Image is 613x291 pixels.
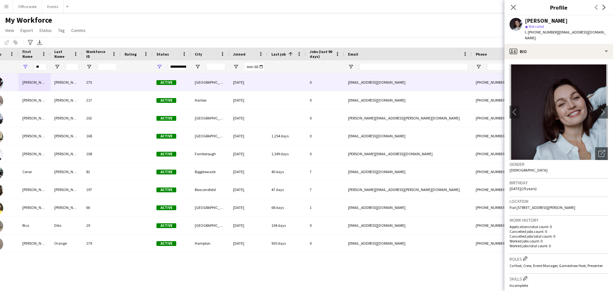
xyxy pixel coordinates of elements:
[22,49,39,59] span: First Name
[268,234,306,252] div: 930 days
[510,234,608,239] p: Cancelled jobs total count: 0
[82,73,121,91] div: 275
[472,109,554,127] div: [PHONE_NUMBER]
[268,181,306,198] div: 47 days
[510,243,608,248] p: Worked jobs total count: 0
[58,27,65,33] span: Tag
[229,234,268,252] div: [DATE]
[191,217,229,234] div: [GEOGRAPHIC_DATA]
[156,205,176,210] span: Active
[3,26,17,34] a: View
[306,199,344,216] div: 1
[268,127,306,145] div: 1,254 days
[525,18,568,24] div: [PERSON_NAME]
[348,64,354,70] button: Open Filter Menu
[344,163,472,180] div: [EMAIL_ADDRESS][DOMAIN_NAME]
[50,199,82,216] div: [PERSON_NAME]
[82,217,121,234] div: 29
[18,26,35,34] a: Export
[472,73,554,91] div: [PHONE_NUMBER]
[472,127,554,145] div: [PHONE_NUMBER]
[156,152,176,157] span: Active
[156,116,176,121] span: Active
[69,26,88,34] a: Comms
[229,127,268,145] div: [DATE]
[82,109,121,127] div: 202
[510,205,575,210] span: Flat [STREET_ADDRESS][PERSON_NAME]
[344,91,472,109] div: [EMAIL_ADDRESS][DOMAIN_NAME]
[50,109,82,127] div: [PERSON_NAME]
[271,52,286,57] span: Last job
[50,145,82,163] div: [PERSON_NAME]
[306,145,344,163] div: 0
[268,145,306,163] div: 1,349 days
[245,63,264,71] input: Joined Filter Input
[529,24,544,29] span: Not rated
[229,199,268,216] div: [DATE]
[344,181,472,198] div: [PERSON_NAME][EMAIL_ADDRESS][PERSON_NAME][DOMAIN_NAME]
[472,145,554,163] div: [PHONE_NUMBER]
[50,217,82,234] div: Diks
[19,91,50,109] div: [PERSON_NAME]
[344,127,472,145] div: [EMAIL_ADDRESS][DOMAIN_NAME]
[13,0,42,13] button: Office work
[19,163,50,180] div: Conor
[39,27,52,33] span: Status
[510,161,608,167] h3: Gender
[306,181,344,198] div: 7
[191,127,229,145] div: [GEOGRAPHIC_DATA]
[487,63,550,71] input: Phone Filter Input
[306,73,344,91] div: 0
[82,127,121,145] div: 168
[82,145,121,163] div: 108
[472,234,554,252] div: [PHONE_NUMBER]
[125,52,137,57] span: Rating
[510,263,603,268] span: Co Host, Crew, Event Manager, Gameshow Host, Presenter
[359,63,468,71] input: Email Filter Input
[156,241,176,246] span: Active
[37,26,54,34] a: Status
[82,234,121,252] div: 179
[344,145,472,163] div: [PERSON_NAME][EMAIL_ADDRESS][DOMAIN_NAME]
[206,63,225,71] input: City Filter Input
[344,217,472,234] div: [EMAIL_ADDRESS][DOMAIN_NAME]
[86,64,92,70] button: Open Filter Menu
[510,180,608,186] h3: Birthday
[504,3,613,11] h3: Profile
[510,239,608,243] p: Worked jobs count: 0
[344,199,472,216] div: [EMAIL_ADDRESS][DOMAIN_NAME]
[66,63,79,71] input: Last Name Filter Input
[472,181,554,198] div: [PHONE_NUMBER]
[229,91,268,109] div: [DATE]
[26,39,34,46] app-action-btn: Advanced filters
[233,64,239,70] button: Open Filter Menu
[344,73,472,91] div: [EMAIL_ADDRESS][DOMAIN_NAME]
[268,163,306,180] div: 40 days
[229,109,268,127] div: [DATE]
[156,223,176,228] span: Active
[306,127,344,145] div: 0
[71,27,86,33] span: Comms
[54,49,71,59] span: Last Name
[50,181,82,198] div: [PERSON_NAME]
[510,217,608,223] h3: Work history
[510,168,548,172] span: [DEMOGRAPHIC_DATA]
[191,234,229,252] div: Hampton
[50,73,82,91] div: [PERSON_NAME]
[310,49,333,59] span: Jobs (last 90 days)
[156,52,169,57] span: Status
[19,181,50,198] div: [PERSON_NAME]
[54,64,60,70] button: Open Filter Menu
[191,163,229,180] div: Biggleswade
[20,27,33,33] span: Export
[42,0,64,13] button: Events
[510,186,537,191] span: [DATE] (29 years)
[229,217,268,234] div: [DATE]
[191,199,229,216] div: [GEOGRAPHIC_DATA]
[19,234,50,252] div: [PERSON_NAME]
[510,64,608,160] img: Crew avatar or photo
[98,63,117,71] input: Workforce ID Filter Input
[34,63,47,71] input: First Name Filter Input
[82,199,121,216] div: 66
[510,224,608,229] p: Applications total count: 0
